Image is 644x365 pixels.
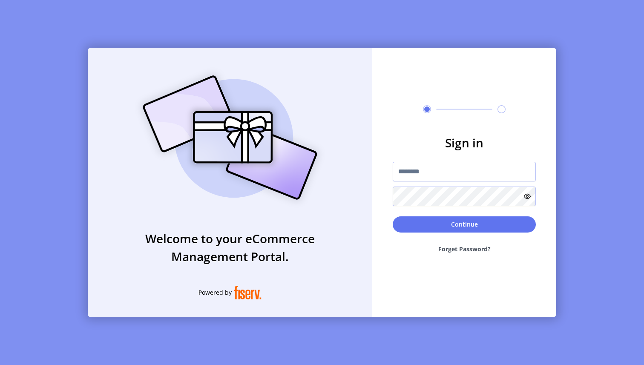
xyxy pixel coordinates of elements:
h3: Welcome to your eCommerce Management Portal. [88,230,372,265]
h3: Sign in [393,134,536,152]
img: card_Illustration.svg [130,66,330,209]
button: Forget Password? [393,238,536,260]
span: Powered by [198,288,232,297]
button: Continue [393,216,536,233]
